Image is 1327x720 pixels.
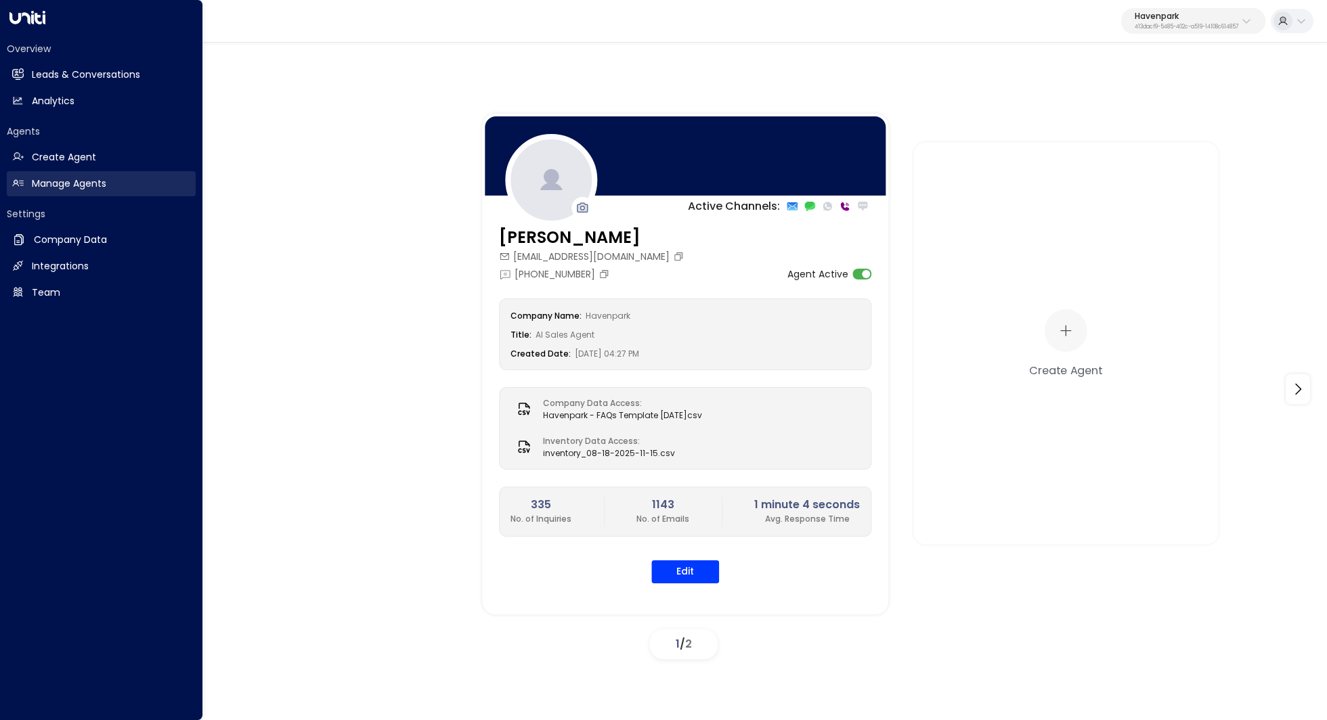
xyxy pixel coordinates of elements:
label: Title: [510,329,531,340]
h3: [PERSON_NAME] [499,225,687,250]
p: No. of Emails [636,513,689,525]
a: Analytics [7,89,196,114]
h2: Agents [7,125,196,138]
span: [DATE] 04:27 PM [575,348,639,359]
h2: Company Data [34,233,107,247]
h2: Overview [7,42,196,55]
label: Inventory Data Access: [543,435,668,447]
p: Avg. Response Time [754,513,860,525]
a: Integrations [7,254,196,279]
div: [EMAIL_ADDRESS][DOMAIN_NAME] [499,250,687,264]
h2: 1 minute 4 seconds [754,497,860,513]
h2: Create Agent [32,150,96,164]
h2: Leads & Conversations [32,68,140,82]
span: inventory_08-18-2025-11-15.csv [543,447,675,459]
h2: Analytics [32,94,74,108]
a: Create Agent [7,145,196,170]
p: Active Channels: [688,198,780,215]
h2: Integrations [32,259,89,273]
p: Havenpark [1135,12,1238,20]
a: Manage Agents [7,171,196,196]
h2: 1143 [636,497,689,513]
span: Havenpark - FAQs Template [DATE]csv [543,409,702,422]
h2: Settings [7,207,196,221]
a: Team [7,280,196,305]
h2: Manage Agents [32,177,106,191]
label: Agent Active [787,267,848,282]
a: Company Data [7,227,196,252]
button: Copy [599,269,613,279]
a: Leads & Conversations [7,62,196,87]
button: Havenpark413dacf9-5485-402c-a519-14108c614857 [1121,8,1265,34]
div: [PHONE_NUMBER] [499,267,613,282]
span: AI Sales Agent [536,329,594,340]
h2: 335 [510,497,571,513]
span: 1 [676,636,680,652]
p: 413dacf9-5485-402c-a519-14108c614857 [1135,24,1238,30]
button: Edit [651,560,719,583]
span: 2 [685,636,692,652]
label: Company Data Access: [543,397,695,409]
div: / [650,629,718,659]
h2: Team [32,286,60,300]
label: Company Name: [510,310,582,321]
button: Copy [673,251,687,262]
span: Havenpark [586,310,630,321]
div: Create Agent [1029,361,1102,378]
label: Created Date: [510,348,571,359]
p: No. of Inquiries [510,513,571,525]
